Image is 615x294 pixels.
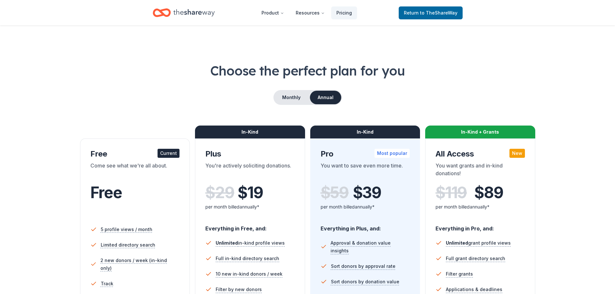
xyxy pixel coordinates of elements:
[331,262,395,270] span: Sort donors by approval rate
[256,6,289,19] button: Product
[446,286,502,293] span: Applications & deadlines
[446,270,473,278] span: Filter grants
[26,62,589,80] h1: Choose the perfect plan for you
[446,240,468,246] span: Unlimited
[331,278,399,286] span: Sort donors by donation value
[101,241,155,249] span: Limited directory search
[509,149,525,158] div: New
[205,219,295,233] div: Everything in Free, and:
[216,240,238,246] span: Unlimited
[238,184,263,202] span: $ 19
[216,270,282,278] span: 10 new in-kind donors / week
[216,240,285,246] span: in-kind profile views
[205,203,295,211] div: per month billed annually*
[310,126,420,138] div: In-Kind
[446,240,511,246] span: grant profile views
[274,91,309,104] button: Monthly
[436,149,525,159] div: All Access
[436,162,525,180] div: You want grants and in-kind donations!
[425,126,535,138] div: In-Kind + Grants
[374,149,410,158] div: Most popular
[420,10,457,15] span: to TheShareWay
[216,255,279,262] span: Full in-kind directory search
[205,149,295,159] div: Plus
[291,6,330,19] button: Resources
[474,184,503,202] span: $ 89
[321,219,410,233] div: Everything in Plus, and:
[90,183,122,202] span: Free
[216,286,262,293] span: Filter by new donors
[90,162,180,180] div: Come see what we're all about.
[404,9,457,17] span: Return
[101,226,152,233] span: 5 profile views / month
[195,126,305,138] div: In-Kind
[100,257,179,272] span: 2 new donors / week (in-kind only)
[436,219,525,233] div: Everything in Pro, and:
[436,203,525,211] div: per month billed annually*
[310,91,341,104] button: Annual
[399,6,463,19] a: Returnto TheShareWay
[321,149,410,159] div: Pro
[321,162,410,180] div: You want to save even more time.
[353,184,381,202] span: $ 39
[90,149,180,159] div: Free
[158,149,179,158] div: Current
[331,239,410,255] span: Approval & donation value insights
[101,280,113,288] span: Track
[205,162,295,180] div: You're actively soliciting donations.
[321,203,410,211] div: per month billed annually*
[256,5,357,20] nav: Main
[331,6,357,19] a: Pricing
[446,255,505,262] span: Full grant directory search
[153,5,215,20] a: Home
